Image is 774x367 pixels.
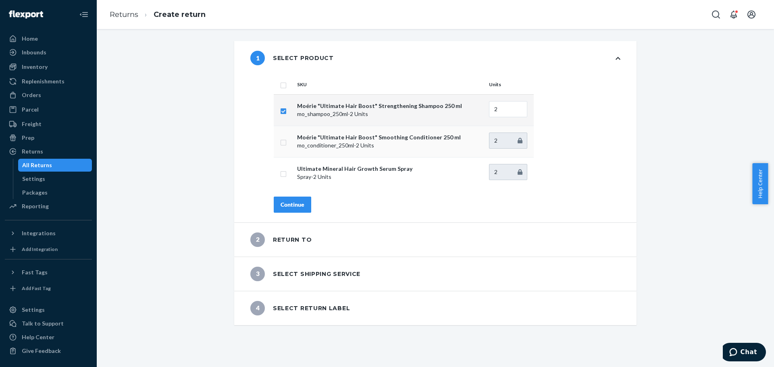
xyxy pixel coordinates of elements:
[22,77,64,85] div: Replenishments
[297,165,483,173] p: Ultimate Mineral Hair Growth Serum Spray
[5,243,92,256] a: Add Integration
[297,173,483,181] p: Spray - 2 Units
[154,10,206,19] a: Create return
[18,172,92,185] a: Settings
[22,333,54,341] div: Help Center
[274,197,311,213] button: Continue
[22,285,51,292] div: Add Fast Tag
[5,118,92,131] a: Freight
[22,91,41,99] div: Orders
[5,303,92,316] a: Settings
[297,133,483,141] p: Moérie "Ultimate Hair Boost" Smoothing Conditioner 250 ml
[250,301,265,315] span: 4
[752,163,768,204] button: Help Center
[5,282,92,295] a: Add Fast Tag
[5,60,92,73] a: Inventory
[5,131,92,144] a: Prep
[297,110,483,118] p: mo_shampoo_250ml - 2 Units
[22,246,58,253] div: Add Integration
[489,133,527,149] input: Enter quantity
[22,268,48,276] div: Fast Tags
[5,331,92,344] a: Help Center
[250,232,265,247] span: 2
[22,306,45,314] div: Settings
[5,46,92,59] a: Inbounds
[281,201,304,209] div: Continue
[110,10,138,19] a: Returns
[22,134,34,142] div: Prep
[5,227,92,240] button: Integrations
[250,51,265,65] span: 1
[5,75,92,88] a: Replenishments
[297,102,483,110] p: Moérie "Ultimate Hair Boost" Strengthening Shampoo 250 ml
[5,32,92,45] a: Home
[723,343,766,363] iframe: Opens a widget where you can chat to one of our agents
[297,141,483,149] p: mo_conditioner_250ml - 2 Units
[250,232,312,247] div: Return to
[18,159,92,172] a: All Returns
[18,186,92,199] a: Packages
[5,344,92,357] button: Give Feedback
[250,267,360,281] div: Select shipping service
[22,189,48,197] div: Packages
[103,3,212,27] ol: breadcrumbs
[708,6,724,23] button: Open Search Box
[22,161,52,169] div: All Returns
[5,266,92,279] button: Fast Tags
[5,89,92,102] a: Orders
[294,75,486,94] th: SKU
[22,35,38,43] div: Home
[5,200,92,213] a: Reporting
[76,6,92,23] button: Close Navigation
[22,347,61,355] div: Give Feedback
[5,103,92,116] a: Parcel
[9,10,43,19] img: Flexport logo
[486,75,534,94] th: Units
[22,106,39,114] div: Parcel
[489,101,527,117] input: Enter quantity
[5,145,92,158] a: Returns
[250,267,265,281] span: 3
[250,51,334,65] div: Select product
[22,120,42,128] div: Freight
[22,202,49,210] div: Reporting
[250,301,350,315] div: Select return label
[22,229,56,237] div: Integrations
[22,319,64,328] div: Talk to Support
[22,175,45,183] div: Settings
[22,63,48,71] div: Inventory
[489,164,527,180] input: Enter quantity
[22,48,46,56] div: Inbounds
[22,147,43,156] div: Returns
[726,6,742,23] button: Open notifications
[5,317,92,330] button: Talk to Support
[743,6,759,23] button: Open account menu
